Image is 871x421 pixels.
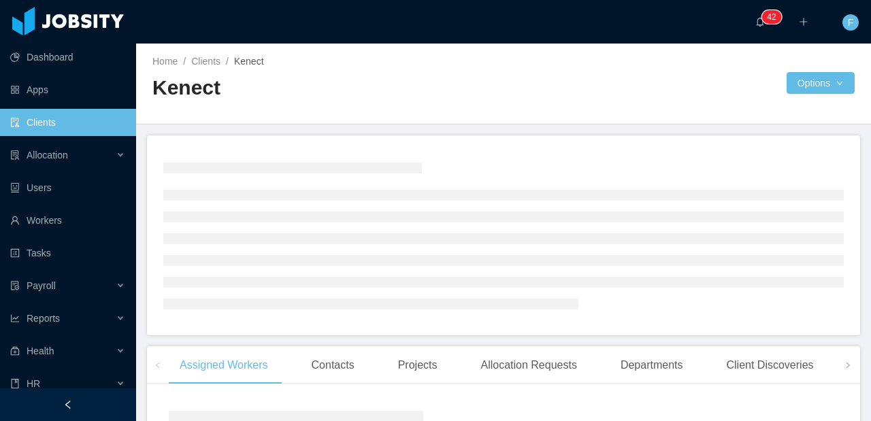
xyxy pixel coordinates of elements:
[10,109,125,136] a: icon: auditClients
[772,10,776,24] p: 2
[610,346,694,384] div: Departments
[787,72,855,94] button: Optionsicon: down
[767,10,772,24] p: 4
[191,56,220,67] a: Clients
[152,74,504,102] h2: Kenect
[10,174,125,201] a: icon: robotUsers
[27,150,68,161] span: Allocation
[27,280,56,291] span: Payroll
[154,362,161,369] i: icon: left
[10,76,125,103] a: icon: appstoreApps
[27,313,60,324] span: Reports
[152,56,178,67] a: Home
[755,17,765,27] i: icon: bell
[10,239,125,267] a: icon: profileTasks
[10,281,20,290] i: icon: file-protect
[848,14,854,31] span: F
[27,346,54,356] span: Health
[799,17,808,27] i: icon: plus
[470,346,587,384] div: Allocation Requests
[169,346,279,384] div: Assigned Workers
[715,346,824,384] div: Client Discoveries
[27,378,40,389] span: HR
[761,10,781,24] sup: 42
[10,314,20,323] i: icon: line-chart
[387,346,448,384] div: Projects
[10,379,20,388] i: icon: book
[226,56,229,67] span: /
[10,346,20,356] i: icon: medicine-box
[234,56,264,67] span: Kenect
[844,362,851,369] i: icon: right
[301,346,365,384] div: Contacts
[183,56,186,67] span: /
[10,44,125,71] a: icon: pie-chartDashboard
[10,150,20,160] i: icon: solution
[10,207,125,234] a: icon: userWorkers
